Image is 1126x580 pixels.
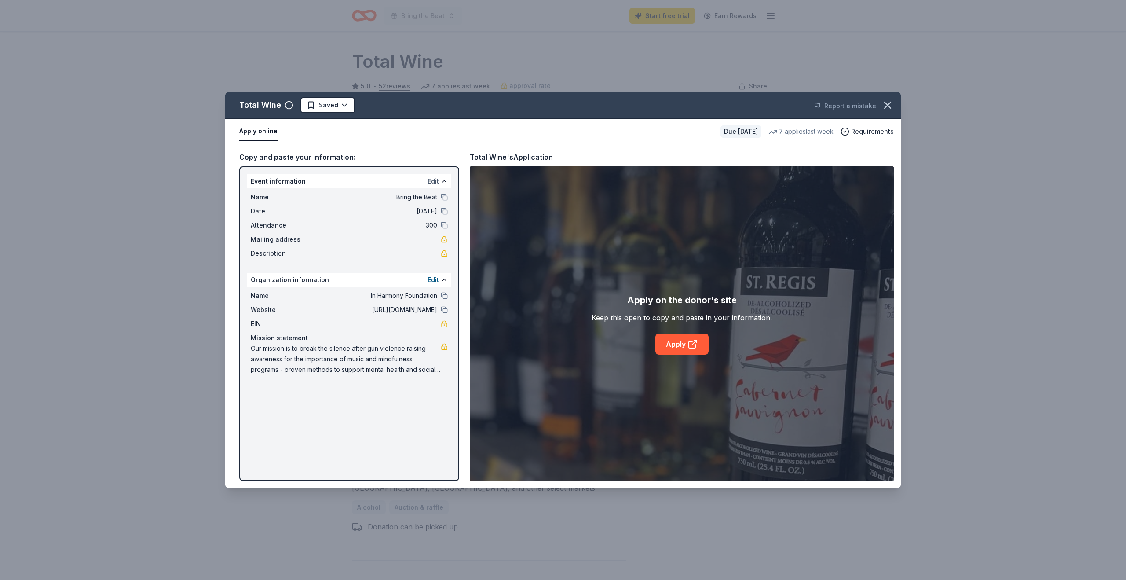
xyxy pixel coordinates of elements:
div: Keep this open to copy and paste in your information. [592,312,772,323]
a: Apply [655,334,709,355]
span: Description [251,248,310,259]
span: Saved [319,100,338,110]
button: Requirements [841,126,894,137]
div: Copy and paste your information: [239,151,459,163]
span: Requirements [851,126,894,137]
button: Edit [428,176,439,187]
span: Date [251,206,310,217]
span: Attendance [251,220,310,231]
div: Total Wine [239,98,281,112]
button: Saved [300,97,355,113]
button: Report a mistake [814,101,876,111]
button: Edit [428,275,439,285]
span: [URL][DOMAIN_NAME] [310,305,437,315]
span: Name [251,290,310,301]
span: 300 [310,220,437,231]
span: Website [251,305,310,315]
div: Apply on the donor's site [627,293,737,307]
div: Total Wine's Application [470,151,553,163]
div: Mission statement [251,333,448,343]
span: EIN [251,319,310,329]
span: Mailing address [251,234,310,245]
div: Due [DATE] [720,125,761,138]
span: Our mission is to break the silence after gun violence raising awareness for the importance of mu... [251,343,441,375]
span: [DATE] [310,206,437,217]
span: Bring the Beat [310,192,437,202]
div: Event information [247,174,451,188]
div: 7 applies last week [768,126,834,137]
span: In Harmony Foundation [310,290,437,301]
span: Name [251,192,310,202]
button: Apply online [239,122,278,141]
div: Organization information [247,273,451,287]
